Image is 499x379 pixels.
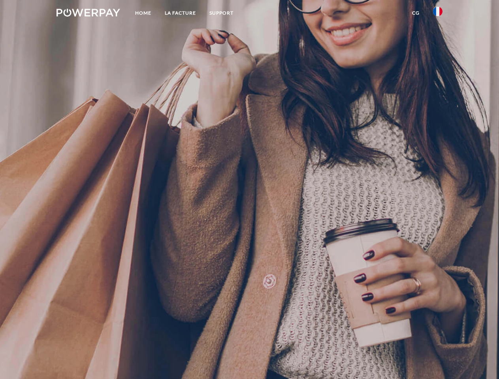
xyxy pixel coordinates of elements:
[405,6,426,20] a: CG
[56,9,120,17] img: logo-powerpay-white.svg
[128,6,158,20] a: Home
[433,7,443,16] img: fr
[158,6,203,20] a: LA FACTURE
[203,6,240,20] a: Support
